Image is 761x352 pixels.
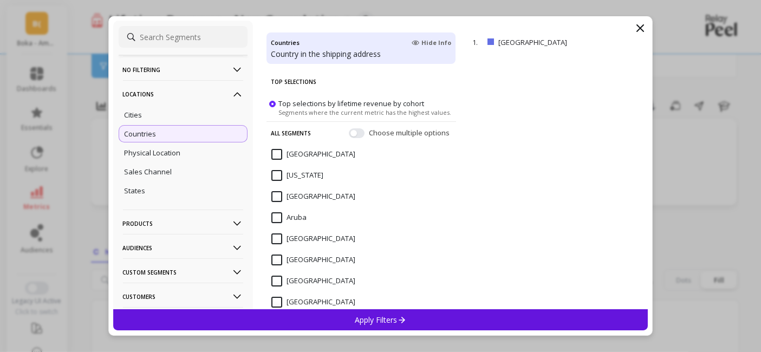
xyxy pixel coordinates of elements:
p: Custom Segments [123,258,243,286]
span: Austria [271,255,355,265]
p: Countries [125,129,157,139]
span: Choose multiple options [369,128,452,139]
span: Bahamas [271,276,355,286]
p: Apply Filters [355,315,406,325]
p: [GEOGRAPHIC_DATA] [498,37,604,47]
p: Locations [123,80,243,108]
p: Products [123,210,243,237]
p: Cities [125,110,142,120]
span: Australia [271,233,355,244]
h4: Countries [271,37,300,49]
input: Search Segments [119,26,248,48]
p: Customers [123,283,243,310]
span: Top selections by lifetime revenue by cohort [278,99,424,108]
span: Argentina [271,191,355,202]
p: Physical Location [125,148,181,158]
span: Albania [271,149,355,160]
p: All Segments [271,122,311,145]
p: Sales Channel [125,167,172,177]
span: Hide Info [412,38,451,47]
span: Aruba [271,212,307,223]
p: Orders [123,307,243,335]
p: 1. [472,37,483,47]
p: Audiences [123,234,243,262]
p: Country in the shipping address [271,49,451,60]
p: Top Selections [271,70,452,93]
p: No filtering [123,56,243,83]
span: Bahrain [271,297,355,308]
span: American Samoa [271,170,323,181]
span: Segments where the current metric has the highest values. [278,108,451,116]
p: States [125,186,146,195]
